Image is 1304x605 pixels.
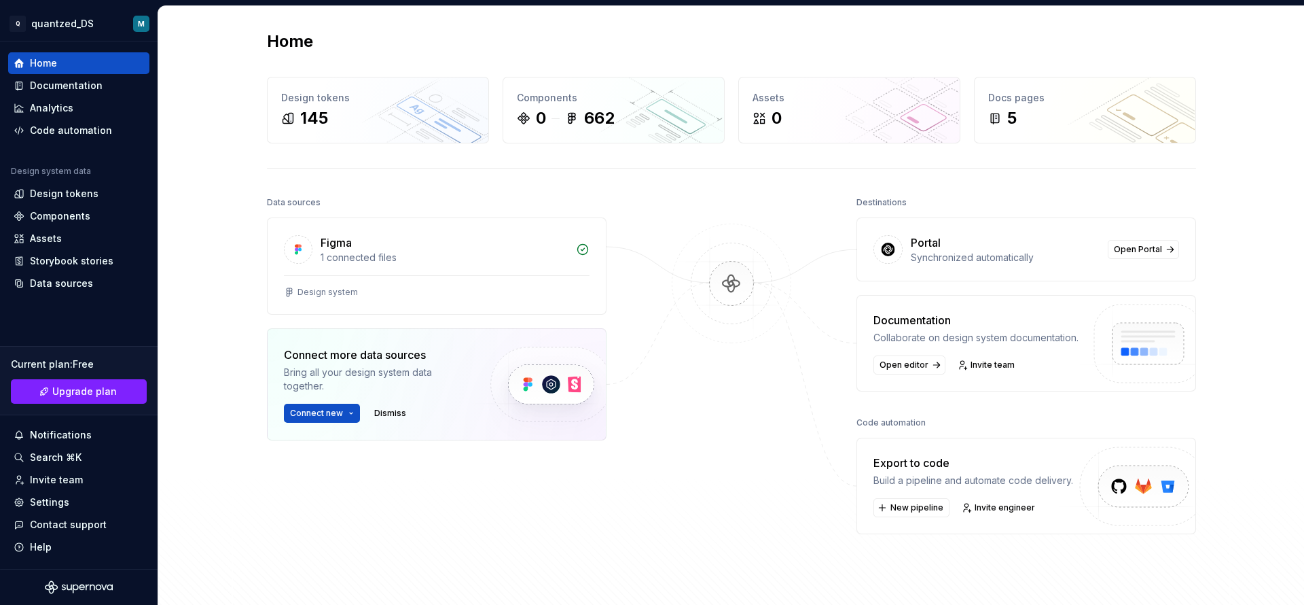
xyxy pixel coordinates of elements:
[30,518,107,532] div: Contact support
[8,228,149,249] a: Assets
[971,360,1015,370] span: Invite team
[988,91,1182,105] div: Docs pages
[8,120,149,141] a: Code automation
[8,183,149,205] a: Design tokens
[10,16,26,32] div: Q
[31,17,94,31] div: quantzed_DS
[281,91,475,105] div: Design tokens
[1114,244,1162,255] span: Open Portal
[30,56,57,70] div: Home
[975,502,1035,513] span: Invite engineer
[974,77,1196,143] a: Docs pages5
[8,424,149,446] button: Notifications
[321,235,352,251] div: Figma
[911,235,941,251] div: Portal
[368,404,412,423] button: Dismiss
[11,166,91,177] div: Design system data
[8,75,149,97] a: Documentation
[30,496,69,509] div: Settings
[45,581,113,594] svg: Supernova Logo
[873,331,1079,345] div: Collaborate on design system documentation.
[8,52,149,74] a: Home
[3,9,155,38] button: Qquantzed_DSM
[738,77,960,143] a: Assets0
[8,447,149,468] button: Search ⌘K
[873,356,945,375] a: Open editor
[8,491,149,513] a: Settings
[30,101,73,115] div: Analytics
[30,428,92,442] div: Notifications
[138,18,145,29] div: M
[8,205,149,227] a: Components
[30,187,98,201] div: Design tokens
[8,97,149,119] a: Analytics
[11,358,147,371] div: Current plan : Free
[873,455,1073,471] div: Export to code
[30,540,52,554] div: Help
[584,107,615,129] div: 662
[1108,240,1179,259] a: Open Portal
[958,498,1041,517] a: Invite engineer
[753,91,946,105] div: Assets
[911,251,1100,264] div: Synchronized automatically
[873,498,949,517] button: New pipeline
[284,404,360,423] button: Connect new
[30,254,113,268] div: Storybook stories
[8,536,149,558] button: Help
[321,251,568,264] div: 1 connected files
[30,124,112,137] div: Code automation
[30,209,90,223] div: Components
[267,193,321,212] div: Data sources
[8,250,149,272] a: Storybook stories
[8,514,149,536] button: Contact support
[873,312,1079,328] div: Documentation
[284,366,467,393] div: Bring all your design system data together.
[8,273,149,294] a: Data sources
[284,347,467,363] div: Connect more data sources
[30,277,93,290] div: Data sources
[267,77,489,143] a: Design tokens145
[374,408,406,419] span: Dismiss
[856,413,926,432] div: Code automation
[856,193,907,212] div: Destinations
[880,360,928,370] span: Open editor
[267,31,313,52] h2: Home
[1007,107,1017,129] div: 5
[8,469,149,491] a: Invite team
[267,218,606,315] a: Figma1 connected filesDesign system
[11,379,147,404] a: Upgrade plan
[890,502,943,513] span: New pipeline
[873,474,1073,487] div: Build a pipeline and automate code delivery.
[297,287,358,298] div: Design system
[536,107,546,129] div: 0
[30,473,83,487] div: Invite team
[503,77,725,143] a: Components0662
[954,356,1021,375] a: Invite team
[30,79,103,92] div: Documentation
[300,107,328,129] div: 145
[290,408,343,419] span: Connect new
[772,107,782,129] div: 0
[517,91,710,105] div: Components
[30,232,62,245] div: Assets
[52,385,117,398] span: Upgrade plan
[30,451,81,464] div: Search ⌘K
